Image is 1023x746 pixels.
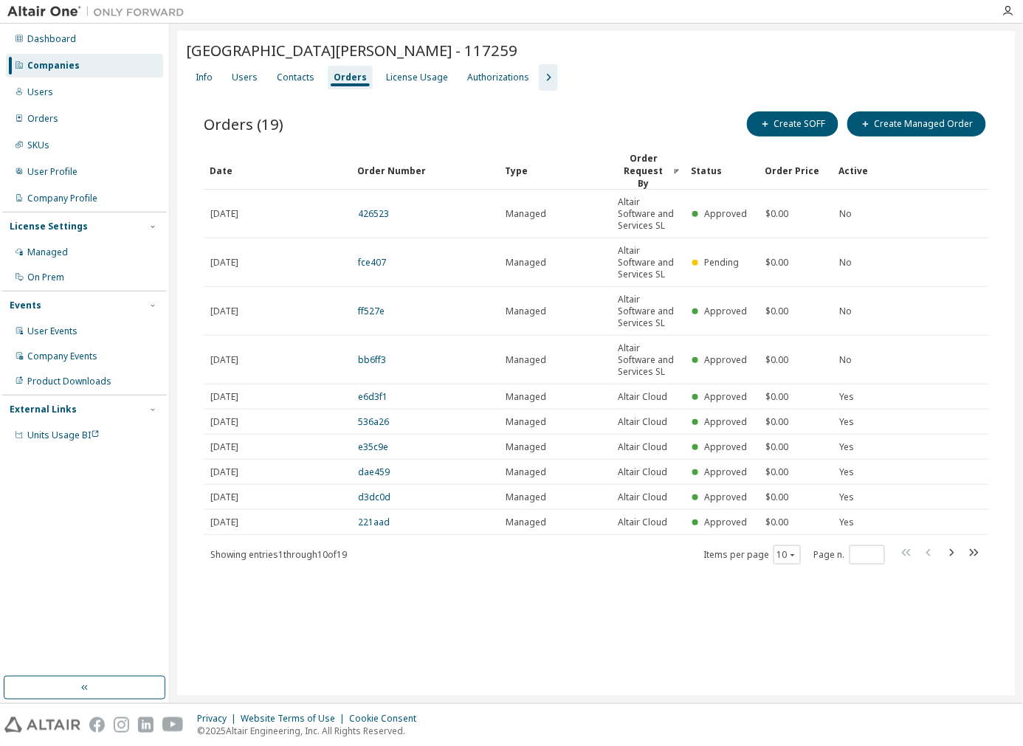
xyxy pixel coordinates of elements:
[186,40,517,61] span: [GEOGRAPHIC_DATA][PERSON_NAME] - 117259
[840,441,855,453] span: Yes
[847,111,986,137] button: Create Managed Order
[619,294,679,329] span: Altair Software and Services SL
[705,305,748,317] span: Approved
[27,113,58,125] div: Orders
[10,221,88,232] div: License Settings
[840,466,855,478] span: Yes
[840,416,855,428] span: Yes
[27,325,77,337] div: User Events
[210,391,238,403] span: [DATE]
[705,491,748,503] span: Approved
[358,415,389,428] a: 536a26
[619,491,668,503] span: Altair Cloud
[334,72,367,83] div: Orders
[210,159,345,183] div: Date
[506,517,546,528] span: Managed
[619,517,668,528] span: Altair Cloud
[89,717,105,733] img: facebook.svg
[705,516,748,528] span: Approved
[766,466,789,478] span: $0.00
[618,152,680,190] div: Order Request By
[506,208,546,220] span: Managed
[7,4,192,19] img: Altair One
[467,72,529,83] div: Authorizations
[27,60,80,72] div: Companies
[27,246,68,258] div: Managed
[210,517,238,528] span: [DATE]
[210,416,238,428] span: [DATE]
[766,391,789,403] span: $0.00
[210,441,238,453] span: [DATE]
[27,166,77,178] div: User Profile
[505,159,606,183] div: Type
[210,548,347,561] span: Showing entries 1 through 10 of 19
[619,416,668,428] span: Altair Cloud
[619,391,668,403] span: Altair Cloud
[10,300,41,311] div: Events
[839,159,901,183] div: Active
[358,390,387,403] a: e6d3f1
[840,208,852,220] span: No
[747,111,838,137] button: Create SOFF
[840,517,855,528] span: Yes
[703,545,801,564] span: Items per page
[114,717,129,733] img: instagram.svg
[619,245,679,280] span: Altair Software and Services SL
[27,139,49,151] div: SKUs
[27,193,97,204] div: Company Profile
[766,208,789,220] span: $0.00
[840,257,852,269] span: No
[358,256,386,269] a: fce407
[506,257,546,269] span: Managed
[138,717,154,733] img: linkedin.svg
[210,257,238,269] span: [DATE]
[27,86,53,98] div: Users
[766,305,789,317] span: $0.00
[814,545,885,564] span: Page n.
[840,354,852,366] span: No
[27,376,111,387] div: Product Downloads
[766,441,789,453] span: $0.00
[766,416,789,428] span: $0.00
[506,466,546,478] span: Managed
[705,441,748,453] span: Approved
[196,72,213,83] div: Info
[349,713,425,725] div: Cookie Consent
[210,466,238,478] span: [DATE]
[277,72,314,83] div: Contacts
[840,391,855,403] span: Yes
[692,159,754,183] div: Status
[506,305,546,317] span: Managed
[705,207,748,220] span: Approved
[210,354,238,366] span: [DATE]
[162,717,184,733] img: youtube.svg
[27,350,97,362] div: Company Events
[619,196,679,232] span: Altair Software and Services SL
[705,353,748,366] span: Approved
[619,342,679,378] span: Altair Software and Services SL
[705,466,748,478] span: Approved
[766,491,789,503] span: $0.00
[358,305,385,317] a: ff527e
[840,491,855,503] span: Yes
[4,717,80,733] img: altair_logo.svg
[204,114,283,134] span: Orders (19)
[197,713,241,725] div: Privacy
[506,441,546,453] span: Managed
[619,466,668,478] span: Altair Cloud
[705,390,748,403] span: Approved
[10,404,77,415] div: External Links
[506,354,546,366] span: Managed
[210,305,238,317] span: [DATE]
[506,491,546,503] span: Managed
[506,416,546,428] span: Managed
[765,159,827,183] div: Order Price
[210,208,238,220] span: [DATE]
[766,354,789,366] span: $0.00
[705,256,740,269] span: Pending
[358,491,390,503] a: d3dc0d
[766,517,789,528] span: $0.00
[386,72,448,83] div: License Usage
[232,72,258,83] div: Users
[840,305,852,317] span: No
